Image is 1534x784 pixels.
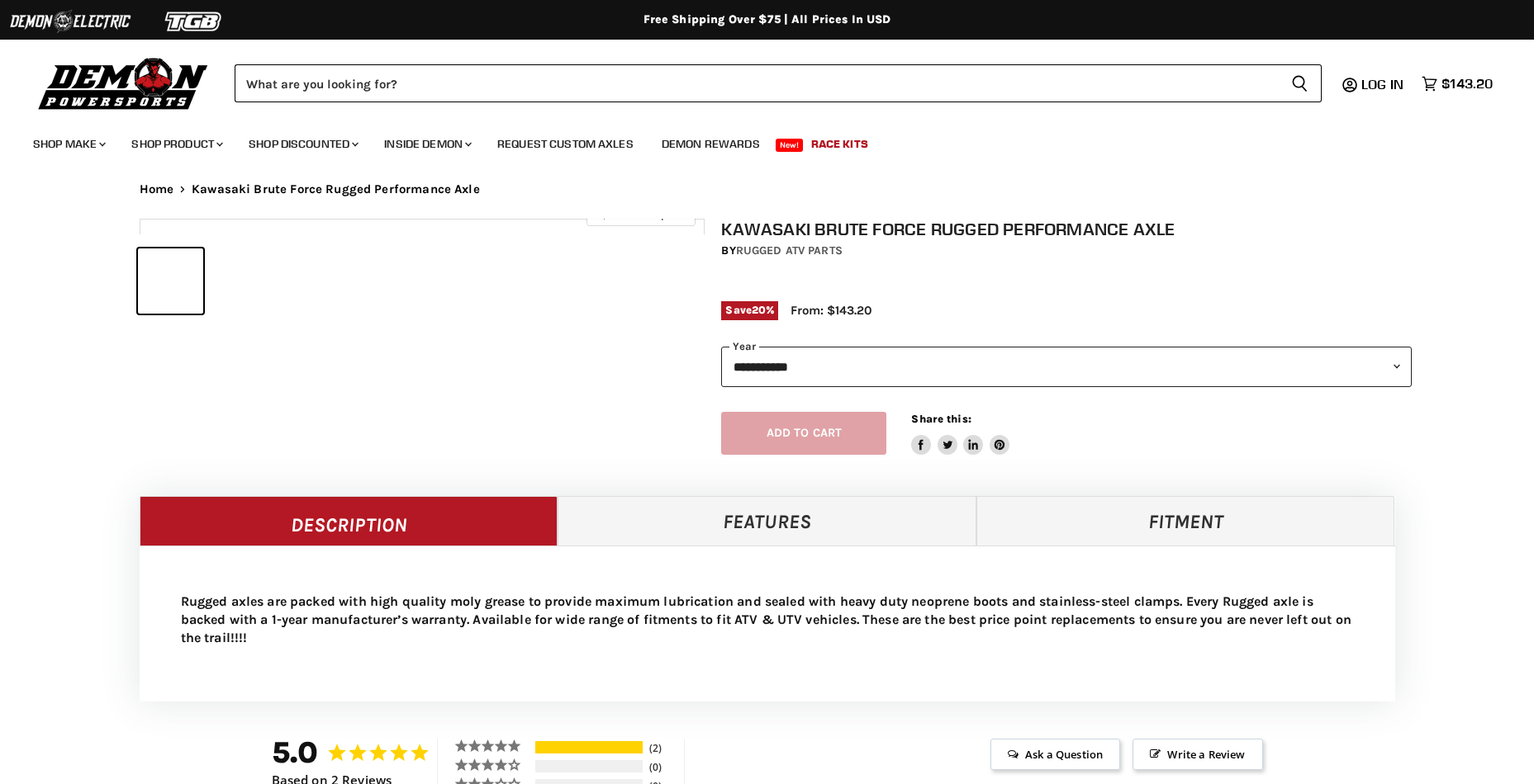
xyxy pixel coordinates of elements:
span: Save % [721,301,778,319]
span: Share this: [911,413,971,425]
div: Free Shipping Over $75 | All Prices In USD [107,12,1428,27]
span: $143.20 [1441,76,1493,92]
button: IMAGE thumbnail [208,248,273,314]
a: Features [558,496,976,545]
a: Rugged ATV Parts [736,243,843,257]
button: Search [1278,64,1322,102]
a: Fitment [976,496,1395,545]
span: Ask a Question [990,739,1120,770]
input: Search [235,64,1278,102]
select: year [721,347,1412,387]
div: 2 [645,741,680,755]
ul: Main menu [21,120,1489,161]
form: Product [235,64,1322,102]
aside: Share this: [911,412,1009,456]
nav: Breadcrumbs [107,182,1428,196]
a: Race Kits [799,127,881,161]
img: Demon Powersports [33,54,214,112]
img: Demon Electric Logo 2 [8,6,132,37]
span: 20 [752,304,766,316]
a: Home [140,182,174,196]
strong: 5.0 [272,734,319,770]
div: 5 ★ [454,739,533,753]
a: Demon Rewards [649,127,772,161]
span: Click to expand [595,208,686,220]
div: by [721,242,1412,260]
a: Request Custom Axles [485,127,646,161]
span: Write a Review [1133,739,1262,770]
a: Inside Demon [372,127,482,161]
a: Shop Discounted [236,127,368,161]
button: IMAGE thumbnail [138,248,203,314]
a: Description [140,496,558,545]
a: Shop Make [21,127,116,161]
h1: Kawasaki Brute Force Rugged Performance Axle [721,219,1412,239]
a: $143.20 [1413,72,1501,96]
div: 5-Star Ratings [535,741,643,753]
span: New! [776,139,804,152]
span: From: $143.20 [791,303,871,318]
a: Shop Product [119,127,233,161]
span: Kawasaki Brute Force Rugged Performance Axle [192,182,480,196]
img: TGB Logo 2 [132,6,256,37]
span: Log in [1361,76,1403,92]
p: Rugged axles are packed with high quality moly grease to provide maximum lubrication and sealed w... [181,593,1354,647]
div: 100% [535,741,643,753]
a: Log in [1354,77,1413,92]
